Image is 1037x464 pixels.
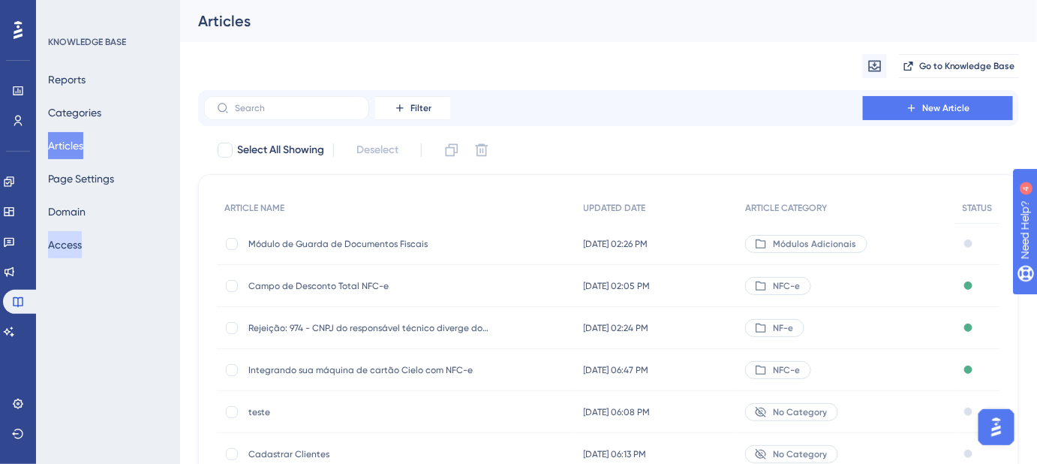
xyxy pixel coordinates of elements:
[922,102,970,114] span: New Article
[248,238,488,250] span: Módulo de Guarda de Documentos Fiscais
[35,4,94,22] span: Need Help?
[584,406,651,418] span: [DATE] 06:08 PM
[48,99,101,126] button: Categories
[584,364,649,376] span: [DATE] 06:47 PM
[248,364,488,376] span: Integrando sua máquina de cartão Cielo com NFC-e
[584,448,647,460] span: [DATE] 06:13 PM
[356,141,398,159] span: Deselect
[773,364,800,376] span: NFC-e
[224,202,284,214] span: ARTICLE NAME
[919,60,1015,72] span: Go to Knowledge Base
[48,36,126,48] div: KNOWLEDGE BASE
[48,165,114,192] button: Page Settings
[773,322,793,334] span: NF-e
[773,280,800,292] span: NFC-e
[248,280,488,292] span: Campo de Desconto Total NFC-e
[48,132,83,159] button: Articles
[584,280,651,292] span: [DATE] 02:05 PM
[48,198,86,225] button: Domain
[773,406,827,418] span: No Category
[773,238,856,250] span: Módulos Adicionais
[248,406,488,418] span: teste
[104,8,109,20] div: 4
[584,238,648,250] span: [DATE] 02:26 PM
[237,141,324,159] span: Select All Showing
[974,405,1019,450] iframe: UserGuiding AI Assistant Launcher
[48,231,82,258] button: Access
[410,102,431,114] span: Filter
[235,103,356,113] input: Search
[343,137,412,164] button: Deselect
[48,66,86,93] button: Reports
[248,322,488,334] span: Rejeição: 974 - CNPJ do responsável técnico diverge do cadastrado
[375,96,450,120] button: Filter
[899,54,1019,78] button: Go to Knowledge Base
[584,322,649,334] span: [DATE] 02:24 PM
[863,96,1013,120] button: New Article
[584,202,646,214] span: UPDATED DATE
[963,202,993,214] span: STATUS
[745,202,827,214] span: ARTICLE CATEGORY
[773,448,827,460] span: No Category
[198,11,981,32] div: Articles
[248,448,488,460] span: Cadastrar Clientes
